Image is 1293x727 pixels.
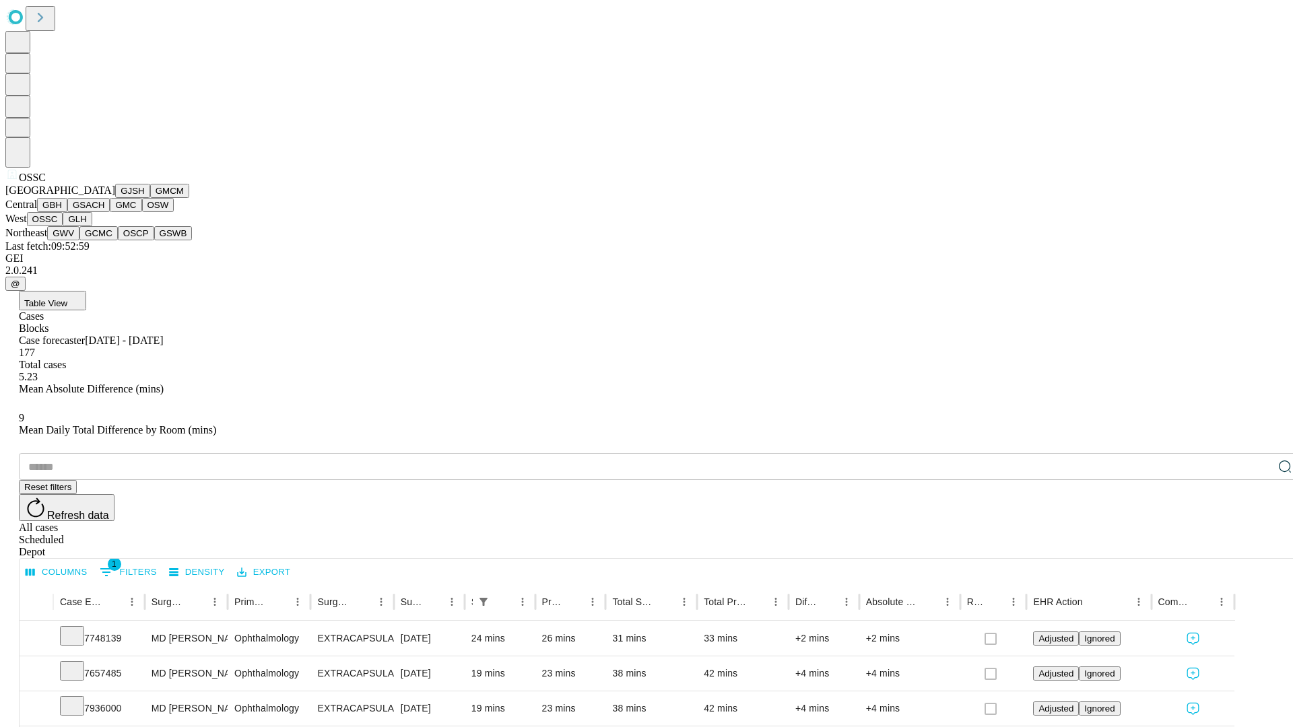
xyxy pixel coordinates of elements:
button: Menu [675,592,694,611]
div: 23 mins [542,656,599,691]
div: 42 mins [704,691,782,726]
button: Table View [19,291,86,310]
span: [GEOGRAPHIC_DATA] [5,184,115,196]
div: GEI [5,252,1288,265]
div: [DATE] [401,691,458,726]
span: 5.23 [19,371,38,382]
button: GMC [110,198,141,212]
button: Expand [26,662,46,686]
button: Adjusted [1033,666,1079,681]
div: +2 mins [866,621,954,656]
div: Ophthalmology [234,656,304,691]
div: 33 mins [704,621,782,656]
button: Show filters [474,592,493,611]
div: +4 mins [866,656,954,691]
div: 38 mins [612,691,690,726]
div: EXTRACAPSULAR CATARACT REMOVAL WITH [MEDICAL_DATA] [317,691,387,726]
button: GJSH [115,184,150,198]
span: 177 [19,347,35,358]
div: Case Epic Id [60,596,102,607]
button: Menu [766,592,785,611]
button: Sort [985,592,1004,611]
span: OSSC [19,172,46,183]
button: Menu [1004,592,1023,611]
div: Total Predicted Duration [704,596,746,607]
button: Refresh data [19,494,114,521]
button: Menu [372,592,391,611]
span: Northeast [5,227,47,238]
button: Sort [1084,592,1103,611]
button: GBH [37,198,67,212]
div: EHR Action [1033,596,1082,607]
button: Sort [269,592,288,611]
button: Export [234,562,294,583]
div: [DATE] [401,621,458,656]
div: 38 mins [612,656,690,691]
button: Select columns [22,562,91,583]
span: [DATE] - [DATE] [85,335,163,346]
span: Adjusted [1038,668,1073,679]
div: Ophthalmology [234,621,304,656]
div: 23 mins [542,691,599,726]
div: 24 mins [471,621,529,656]
button: GSACH [67,198,110,212]
div: 7936000 [60,691,138,726]
div: MD [PERSON_NAME] [PERSON_NAME] [152,691,221,726]
span: Ignored [1084,703,1115,714]
div: Total Scheduled Duration [612,596,655,607]
span: Ignored [1084,668,1115,679]
button: Menu [442,592,461,611]
button: Adjusted [1033,631,1079,646]
span: West [5,213,27,224]
button: @ [5,277,26,291]
div: +4 mins [866,691,954,726]
div: Primary Service [234,596,268,607]
span: Last fetch: 09:52:59 [5,240,90,252]
button: Sort [1193,592,1212,611]
div: Comments [1158,596,1192,607]
button: Sort [564,592,583,611]
button: Sort [104,592,123,611]
div: Surgery Date [401,596,422,607]
button: Reset filters [19,480,77,494]
span: 9 [19,412,24,423]
div: MD [PERSON_NAME] [PERSON_NAME] [152,621,221,656]
div: 26 mins [542,621,599,656]
div: +2 mins [795,621,853,656]
div: +4 mins [795,691,853,726]
span: Ignored [1084,633,1115,644]
button: Menu [938,592,957,611]
button: Menu [837,592,856,611]
div: +4 mins [795,656,853,691]
span: Mean Daily Total Difference by Room (mins) [19,424,216,436]
button: Expand [26,697,46,721]
button: Ignored [1079,701,1120,716]
button: OSSC [27,212,63,226]
div: 1 active filter [474,592,493,611]
div: Absolute Difference [866,596,918,607]
button: Sort [919,592,938,611]
button: OSCP [118,226,154,240]
button: GMCM [150,184,189,198]
div: Ophthalmology [234,691,304,726]
div: MD [PERSON_NAME] [PERSON_NAME] [152,656,221,691]
span: Total cases [19,359,66,370]
span: Adjusted [1038,703,1073,714]
span: Central [5,199,37,210]
span: Adjusted [1038,633,1073,644]
button: Menu [513,592,532,611]
div: 42 mins [704,656,782,691]
button: Menu [1212,592,1231,611]
button: Expand [26,627,46,651]
div: EXTRACAPSULAR CATARACT REMOVAL WITH [MEDICAL_DATA] [317,621,387,656]
button: Adjusted [1033,701,1079,716]
div: Resolved in EHR [967,596,985,607]
div: 31 mins [612,621,690,656]
div: Predicted In Room Duration [542,596,564,607]
span: Mean Absolute Difference (mins) [19,383,164,394]
button: Density [166,562,228,583]
span: 1 [108,557,121,571]
button: Sort [656,592,675,611]
div: Surgery Name [317,596,351,607]
button: Menu [1129,592,1148,611]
